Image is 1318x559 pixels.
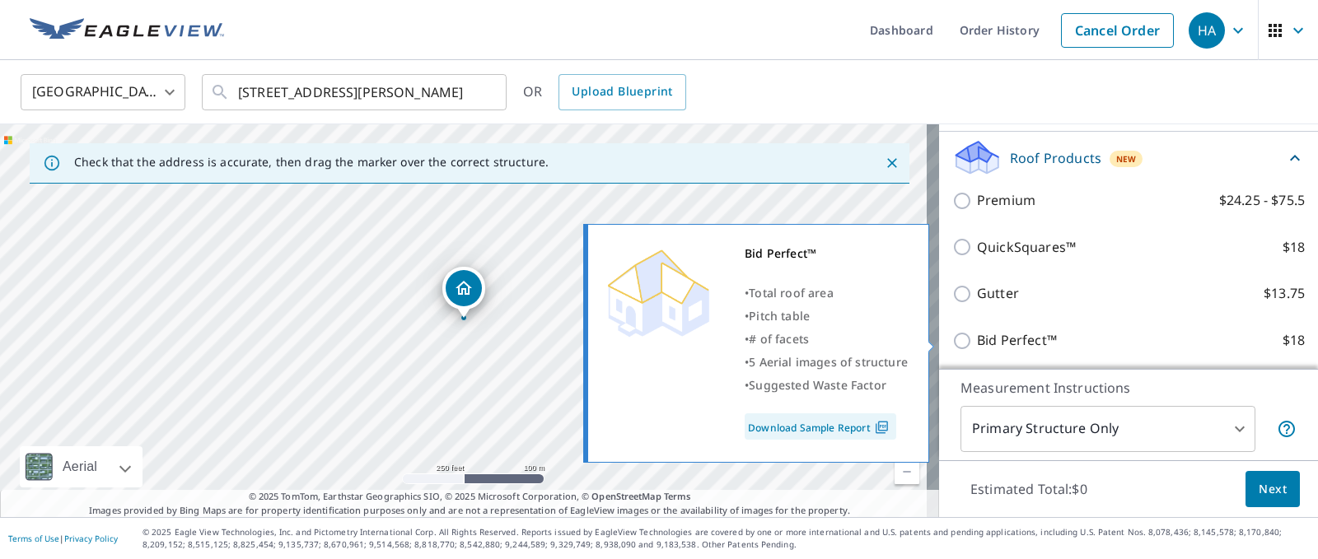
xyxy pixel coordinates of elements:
p: Estimated Total: $0 [957,471,1101,507]
div: • [745,374,908,397]
p: Gutter [977,283,1019,304]
input: Search by address or latitude-longitude [238,69,473,115]
p: Measurement Instructions [960,378,1297,398]
a: Terms [664,490,691,502]
div: Dropped pin, building 1, Residential property, 4306 Ennis St Houston, TX 77004 [442,267,485,318]
div: • [745,328,908,351]
div: OR [523,74,686,110]
a: Cancel Order [1061,13,1174,48]
p: | [8,533,118,543]
a: Privacy Policy [64,533,118,544]
a: OpenStreetMap [591,490,661,502]
p: $13.75 [1264,283,1305,304]
a: Terms of Use [8,533,59,544]
img: EV Logo [30,18,224,43]
p: $18 [1283,237,1305,258]
span: # of facets [749,331,809,347]
div: Aerial [58,446,102,487]
div: Bid Perfect™ [745,242,908,265]
a: Download Sample Report [745,413,896,440]
span: Next [1259,479,1287,500]
span: Your report will include only the primary structure on the property. For example, a detached gara... [1277,419,1297,439]
p: Bid Perfect™ [977,330,1057,351]
button: Close [881,152,903,174]
button: Next [1246,471,1300,508]
div: Aerial [20,446,143,487]
div: • [745,351,908,374]
div: HA [1189,12,1225,49]
div: Primary Structure Only [960,406,1255,452]
span: Suggested Waste Factor [749,377,886,393]
img: Pdf Icon [871,420,893,435]
div: [GEOGRAPHIC_DATA] [21,69,185,115]
span: New [1116,152,1137,165]
p: QuickSquares™ [977,237,1076,258]
p: Premium [977,190,1035,211]
p: Check that the address is accurate, then drag the marker over the correct structure. [74,155,549,170]
p: $24.25 - $75.5 [1219,190,1305,211]
a: Upload Blueprint [559,74,685,110]
img: Premium [601,242,716,341]
div: • [745,282,908,305]
div: • [745,305,908,328]
p: $18 [1283,330,1305,351]
span: 5 Aerial images of structure [749,354,908,370]
p: © 2025 Eagle View Technologies, Inc. and Pictometry International Corp. All Rights Reserved. Repo... [143,526,1310,551]
span: Pitch table [749,308,810,324]
p: Roof Products [1010,148,1101,168]
a: Current Level 17, Zoom Out [895,459,919,484]
span: Total roof area [749,285,834,300]
div: Roof ProductsNew [952,138,1305,177]
span: © 2025 TomTom, Earthstar Geographics SIO, © 2025 Microsoft Corporation, © [249,490,691,504]
span: Upload Blueprint [572,82,672,102]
